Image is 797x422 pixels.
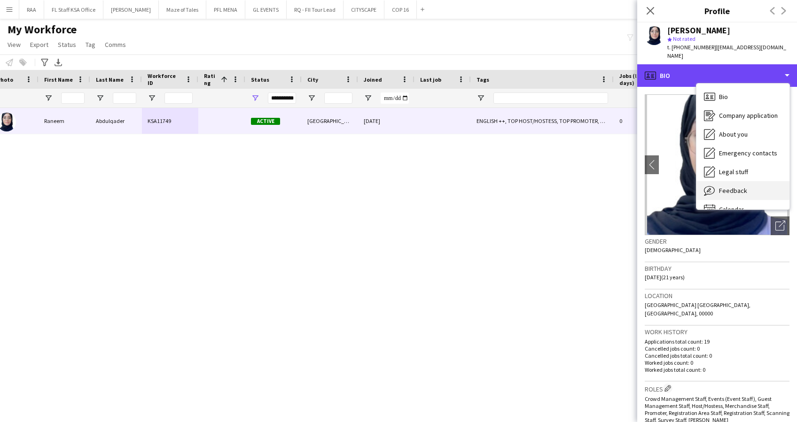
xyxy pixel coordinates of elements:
[645,328,789,336] h3: Work history
[696,87,789,106] div: Bio
[696,162,789,181] div: Legal stuff
[206,0,245,19] button: PFL MENA
[245,0,287,19] button: GL EVENTS
[4,38,24,51] a: View
[8,40,21,49] span: View
[54,38,80,51] a: Status
[645,366,789,373] p: Worked jobs total count: 0
[61,92,85,104] input: First Name Filter Input
[103,0,159,19] button: [PERSON_NAME]
[164,92,193,104] input: Workforce ID Filter Input
[719,186,747,195] span: Feedback
[90,108,142,134] div: Abdulqader
[667,44,786,59] span: | [EMAIL_ADDRESS][DOMAIN_NAME]
[673,35,695,42] span: Not rated
[696,106,789,125] div: Company application
[645,384,789,393] h3: Roles
[307,76,318,83] span: City
[39,108,90,134] div: Raneem
[58,40,76,49] span: Status
[251,118,280,125] span: Active
[8,23,77,37] span: My Workforce
[696,144,789,162] div: Emergency contacts
[82,38,99,51] a: Tag
[645,237,789,246] h3: Gender
[719,130,748,138] span: About you
[251,76,269,83] span: Status
[645,338,789,345] p: Applications total count: 19
[142,108,198,134] div: KSA11749
[19,0,44,19] button: RAA
[307,94,316,102] button: Open Filter Menu
[44,0,103,19] button: FL Staff KSA Office
[667,44,716,51] span: t. [PHONE_NUMBER]
[645,359,789,366] p: Worked jobs count: 0
[105,40,126,49] span: Comms
[30,40,48,49] span: Export
[645,345,789,352] p: Cancelled jobs count: 0
[637,5,797,17] h3: Profile
[696,181,789,200] div: Feedback
[493,92,608,104] input: Tags Filter Input
[381,92,409,104] input: Joined Filter Input
[96,94,104,102] button: Open Filter Menu
[39,57,50,68] app-action-btn: Advanced filters
[719,149,777,157] span: Emergency contacts
[101,38,130,51] a: Comms
[719,205,744,214] span: Calendar
[159,0,206,19] button: Maze of Tales
[86,40,95,49] span: Tag
[771,216,789,235] div: Open photos pop-in
[324,92,352,104] input: City Filter Input
[204,72,217,86] span: Rating
[667,26,730,35] div: [PERSON_NAME]
[696,125,789,144] div: About you
[614,108,675,134] div: 0
[148,72,181,86] span: Workforce ID
[477,76,489,83] span: Tags
[26,38,52,51] a: Export
[645,352,789,359] p: Cancelled jobs total count: 0
[477,94,485,102] button: Open Filter Menu
[302,108,358,134] div: [GEOGRAPHIC_DATA]
[471,108,614,134] div: ENGLISH ++, TOP HOST/HOSTESS, TOP PROMOTER, TOP [PERSON_NAME]
[148,94,156,102] button: Open Filter Menu
[384,0,417,19] button: COP 16
[645,264,789,273] h3: Birthday
[344,0,384,19] button: CITYSCAPE
[96,76,124,83] span: Last Name
[645,292,789,300] h3: Location
[645,301,750,317] span: [GEOGRAPHIC_DATA] [GEOGRAPHIC_DATA], [GEOGRAPHIC_DATA], 00000
[251,94,259,102] button: Open Filter Menu
[619,72,658,86] span: Jobs (last 90 days)
[420,76,441,83] span: Last job
[358,108,414,134] div: [DATE]
[696,200,789,219] div: Calendar
[44,94,53,102] button: Open Filter Menu
[645,246,701,253] span: [DEMOGRAPHIC_DATA]
[287,0,344,19] button: RQ - FII Tour Lead
[44,76,73,83] span: First Name
[719,111,778,120] span: Company application
[645,274,685,281] span: [DATE] (21 years)
[719,92,728,101] span: Bio
[364,94,372,102] button: Open Filter Menu
[364,76,382,83] span: Joined
[645,94,789,235] img: Crew avatar or photo
[719,168,748,176] span: Legal stuff
[113,92,136,104] input: Last Name Filter Input
[637,64,797,87] div: Bio
[53,57,64,68] app-action-btn: Export XLSX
